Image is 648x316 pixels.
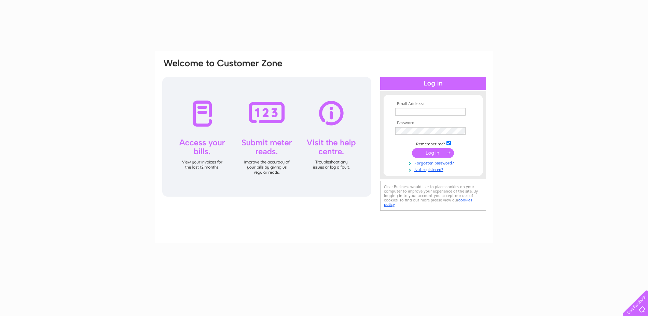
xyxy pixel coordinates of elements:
[394,140,473,147] td: Remember me?
[380,181,486,211] div: Clear Business would like to place cookies on your computer to improve your experience of the sit...
[394,102,473,106] th: Email Address:
[412,148,454,158] input: Submit
[395,159,473,166] a: Forgotten password?
[384,198,472,207] a: cookies policy
[394,121,473,126] th: Password:
[395,166,473,172] a: Not registered?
